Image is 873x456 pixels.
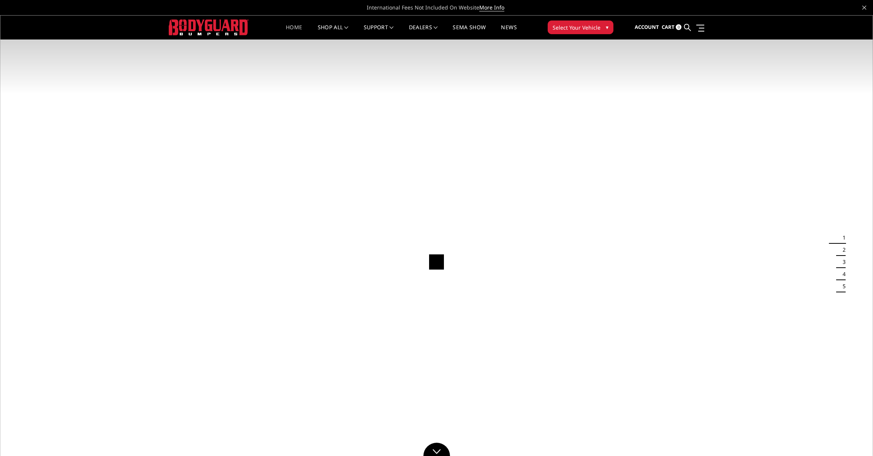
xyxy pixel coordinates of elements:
span: ▾ [606,23,608,31]
a: Click to Down [423,443,450,456]
a: Support [364,25,394,39]
button: 2 of 5 [838,244,846,256]
span: Account [635,24,659,30]
span: Select Your Vehicle [553,24,600,32]
a: Home [286,25,302,39]
a: shop all [318,25,349,39]
a: Dealers [409,25,438,39]
a: More Info [479,4,504,11]
button: 3 of 5 [838,256,846,268]
span: 0 [676,24,681,30]
a: Account [635,17,659,38]
img: BODYGUARD BUMPERS [169,19,249,35]
a: SEMA Show [453,25,486,39]
button: 4 of 5 [838,268,846,280]
a: News [501,25,517,39]
a: Cart 0 [662,17,681,38]
button: 5 of 5 [838,280,846,292]
button: 1 of 5 [838,232,846,244]
span: Cart [662,24,675,30]
button: Select Your Vehicle [548,21,613,34]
